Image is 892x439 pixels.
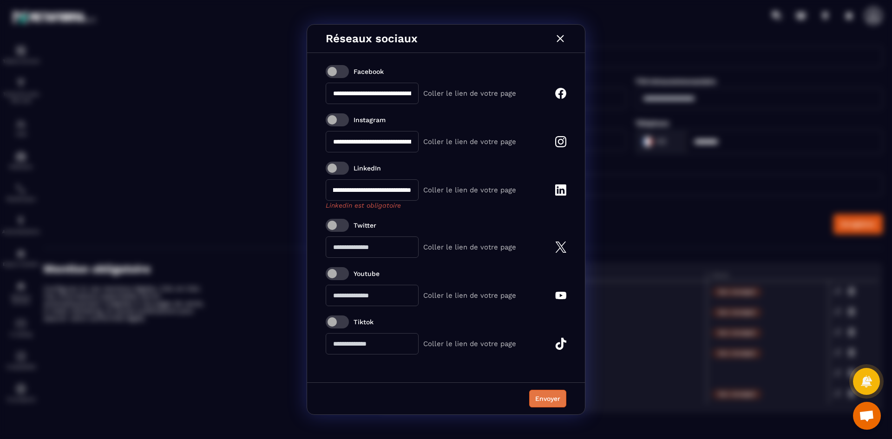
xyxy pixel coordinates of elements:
[423,138,516,146] p: Coller le lien de votre page
[354,68,384,75] p: Facebook
[423,291,516,300] p: Coller le lien de votre page
[535,394,560,403] div: Envoyer
[555,88,566,99] img: fb-small-w.b3ce3e1f.svg
[555,184,566,196] img: linkedin-small-w.c67d805a.svg
[423,340,516,348] p: Coller le lien de votre page
[555,292,566,300] img: youtube-w.d4699799.svg
[354,164,381,172] p: LinkedIn
[423,89,516,98] p: Coller le lien de votre page
[354,116,386,124] p: Instagram
[554,33,566,45] img: close-w.0bb75850.svg
[423,243,516,251] p: Coller le lien de votre page
[555,242,566,253] img: twitter-w.8b702ac4.svg
[423,186,516,194] p: Coller le lien de votre page
[326,202,401,209] span: Linkedin est obligatoire
[555,338,566,350] img: tiktok-w.1849bf46.svg
[529,390,566,407] button: Envoyer
[555,136,566,147] img: instagram-w.03fc5997.svg
[354,270,380,277] p: Youtube
[326,32,418,45] p: Réseaux sociaux
[354,222,376,229] p: Twitter
[354,318,374,326] p: Tiktok
[853,402,881,430] div: Ouvrir le chat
